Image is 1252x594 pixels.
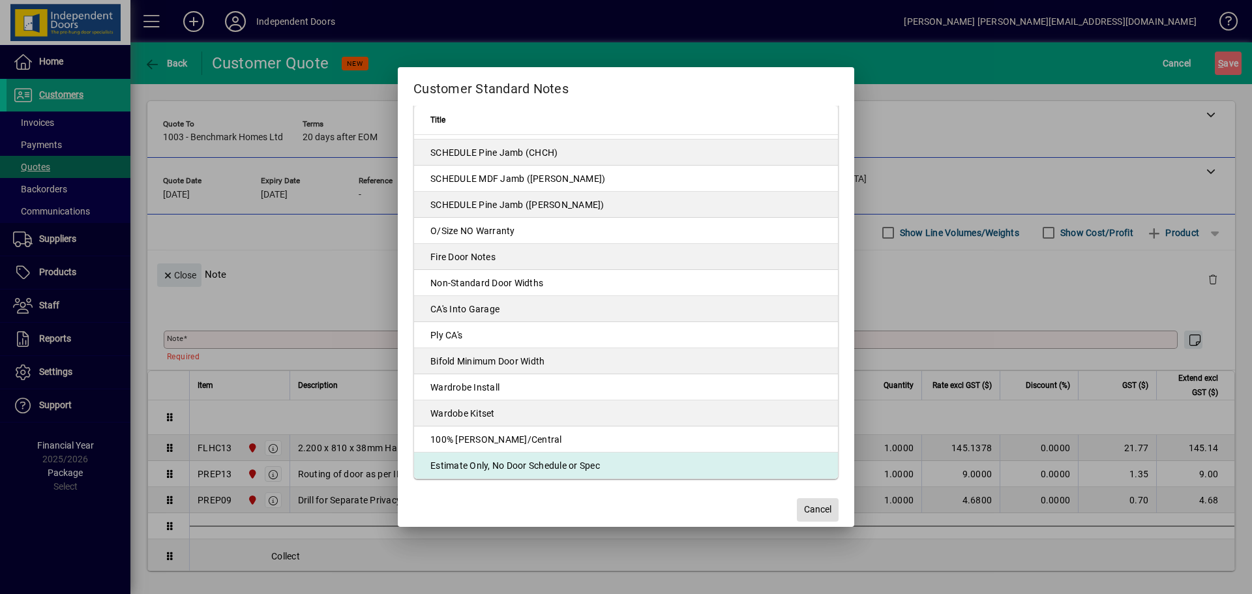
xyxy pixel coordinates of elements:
[414,348,838,374] td: Bifold Minimum Door Width
[414,218,838,244] td: O/Size NO Warranty
[414,166,838,192] td: SCHEDULE MDF Jamb ([PERSON_NAME])
[414,374,838,400] td: Wardrobe Install
[430,113,445,127] span: Title
[414,322,838,348] td: Ply CA's
[414,244,838,270] td: Fire Door Notes
[414,453,838,479] td: Estimate Only, No Door Schedule or Spec
[414,192,838,218] td: SCHEDULE Pine Jamb ([PERSON_NAME])
[804,503,831,516] span: Cancel
[398,67,854,105] h2: Customer Standard Notes
[414,270,838,296] td: Non-Standard Door Widths
[414,296,838,322] td: CA's Into Garage
[414,426,838,453] td: 100% [PERSON_NAME]/Central
[414,400,838,426] td: Wardobe Kitset
[797,498,839,522] button: Cancel
[414,140,838,166] td: SCHEDULE Pine Jamb (CHCH)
